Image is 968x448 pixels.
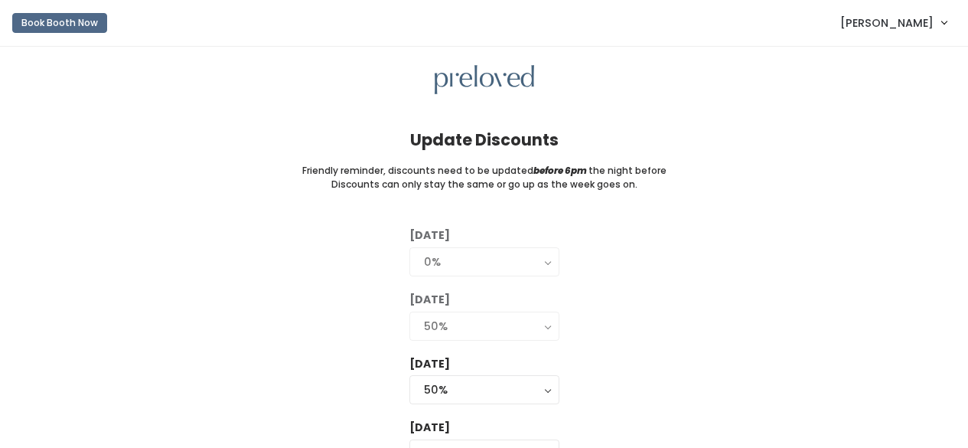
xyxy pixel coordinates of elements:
label: [DATE] [409,356,450,372]
h4: Update Discounts [410,131,559,149]
small: Discounts can only stay the same or go up as the week goes on. [331,178,637,191]
a: [PERSON_NAME] [825,6,962,39]
div: 50% [424,318,545,335]
button: 0% [409,247,559,276]
label: [DATE] [409,227,450,244]
div: 50% [424,381,545,398]
img: preloved logo [435,65,534,95]
button: 50% [409,312,559,341]
small: Friendly reminder, discounts need to be updated the night before [302,164,667,178]
span: [PERSON_NAME] [840,15,934,31]
a: Book Booth Now [12,6,107,40]
label: [DATE] [409,292,450,308]
i: before 6pm [533,164,587,177]
button: 50% [409,375,559,404]
label: [DATE] [409,420,450,436]
button: Book Booth Now [12,13,107,33]
div: 0% [424,253,545,270]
